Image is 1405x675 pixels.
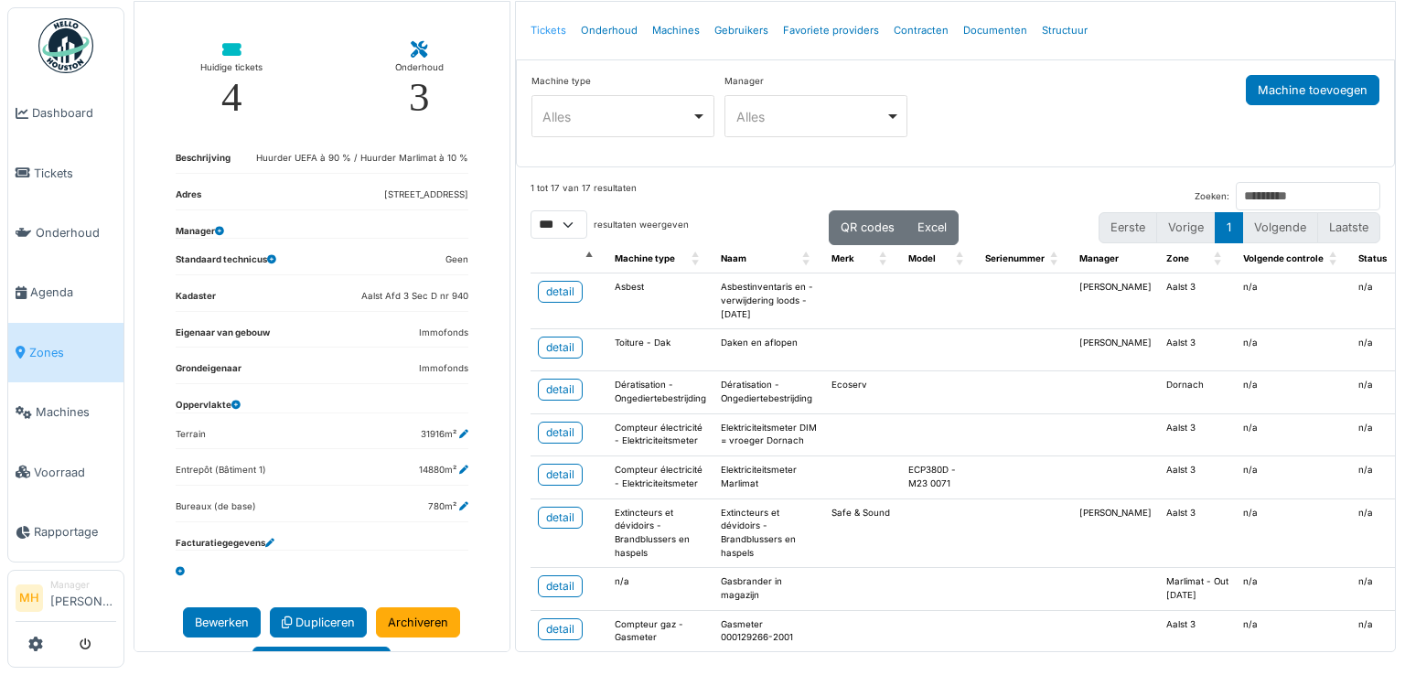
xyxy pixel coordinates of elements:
dt: Kadaster [176,290,216,311]
td: Elektriciteitsmeter Marlimat [713,456,824,498]
span: Merk [831,253,854,263]
div: Alles [542,107,692,126]
td: [PERSON_NAME] [1072,329,1159,371]
span: Tickets [34,165,116,182]
td: Gasbrander in magazijn [713,568,824,610]
a: Machines [645,9,707,52]
span: Naam [721,253,746,263]
a: Onderhoud 3 [381,27,458,133]
td: Dornach [1159,371,1236,413]
div: detail [546,621,574,637]
dd: 780m² [428,500,468,514]
td: Asbestinventaris en -verwijdering loods - [DATE] [713,273,824,329]
dt: Adres [176,188,201,209]
dd: 14880m² [419,464,468,477]
dd: Aalst Afd 3 Sec D nr 940 [361,290,468,304]
div: Alles [736,107,885,126]
td: n/a [1236,371,1351,413]
td: Dératisation - Ongediertebestrijding [713,371,824,413]
div: detail [546,284,574,300]
a: Tickets [8,143,123,202]
div: detail [546,509,574,526]
td: Marlimat - Out [DATE] [1159,568,1236,610]
td: Gasmeter 000129266-2001 [713,610,824,652]
td: Aalst 3 [1159,498,1236,568]
a: Contracten [886,9,956,52]
div: Huidige tickets [200,59,263,77]
dd: [STREET_ADDRESS] [384,188,468,202]
a: MH Manager[PERSON_NAME] [16,578,116,622]
span: Excel [917,220,947,234]
td: Toiture - Dak [607,329,713,371]
dd: Geen [445,253,468,267]
dt: Manager [176,225,224,239]
span: Machines [36,403,116,421]
li: MH [16,584,43,612]
div: detail [546,381,574,398]
a: detail [538,422,583,444]
td: Aalst 3 [1159,413,1236,455]
span: Dashboard [32,104,116,122]
dd: Immofonds [419,362,468,376]
div: detail [546,424,574,441]
a: Onderhoud [8,203,123,262]
div: 1 tot 17 van 17 resultaten [531,182,637,210]
span: Volgende controle [1243,253,1324,263]
div: detail [546,578,574,595]
dt: Eigenaar van gebouw [176,327,270,348]
span: Manager [1079,253,1119,263]
span: Machine type: Activate to sort [692,245,702,273]
td: n/a [607,568,713,610]
span: Model: Activate to sort [956,245,967,273]
a: detail [538,281,583,303]
td: Daken en aflopen [713,329,824,371]
dd: Immofonds [419,327,468,340]
td: n/a [1236,456,1351,498]
a: Gebruikers [707,9,776,52]
button: QR codes [829,210,906,244]
a: Bewerken [183,607,261,637]
td: n/a [1236,610,1351,652]
dt: Oppervlakte [176,399,241,412]
td: Aalst 3 [1159,273,1236,329]
a: Agenda [8,262,123,322]
button: Excel [906,210,959,244]
span: Status [1358,253,1387,263]
span: Rapportage [34,523,116,541]
td: n/a [1236,273,1351,329]
a: Tickets [523,9,574,52]
a: Huidige tickets 4 [186,27,277,133]
span: QR codes [841,220,895,234]
div: 4 [221,77,242,118]
td: ECP380D - M23 0071 [901,456,978,498]
label: Zoeken: [1195,190,1229,204]
td: Ecoserv [824,371,901,413]
td: Extincteurs et dévidoirs - Brandblussers en haspels [607,498,713,568]
a: Structuur [1035,9,1095,52]
td: Elektriciteitsmeter DIM = vroeger Dornach [713,413,824,455]
a: detail [538,464,583,486]
a: Zones [8,323,123,382]
td: [PERSON_NAME] [1072,498,1159,568]
a: detail [538,507,583,529]
li: [PERSON_NAME] [50,578,116,617]
td: Compteur électricité - Elektriciteitsmeter [607,456,713,498]
span: Zones [29,344,116,361]
dt: Beschrijving [176,152,231,173]
a: detail [538,575,583,597]
label: Manager [724,75,764,89]
span: Voorraad [34,464,116,481]
a: detail [538,379,583,401]
div: Onderhoud [395,59,444,77]
a: Documenten [956,9,1035,52]
dt: Facturatiegegevens [176,537,274,551]
td: Compteur électricité - Elektriciteitsmeter [607,413,713,455]
span: Naam: Activate to sort [802,245,813,273]
a: Dashboard [8,83,123,143]
span: Serienummer [985,253,1045,263]
img: Badge_color-CXgf-gQk.svg [38,18,93,73]
a: Archiveren [376,607,460,637]
td: Safe & Sound [824,498,901,568]
dd: Terrain [176,428,206,442]
label: Machine type [531,75,591,89]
